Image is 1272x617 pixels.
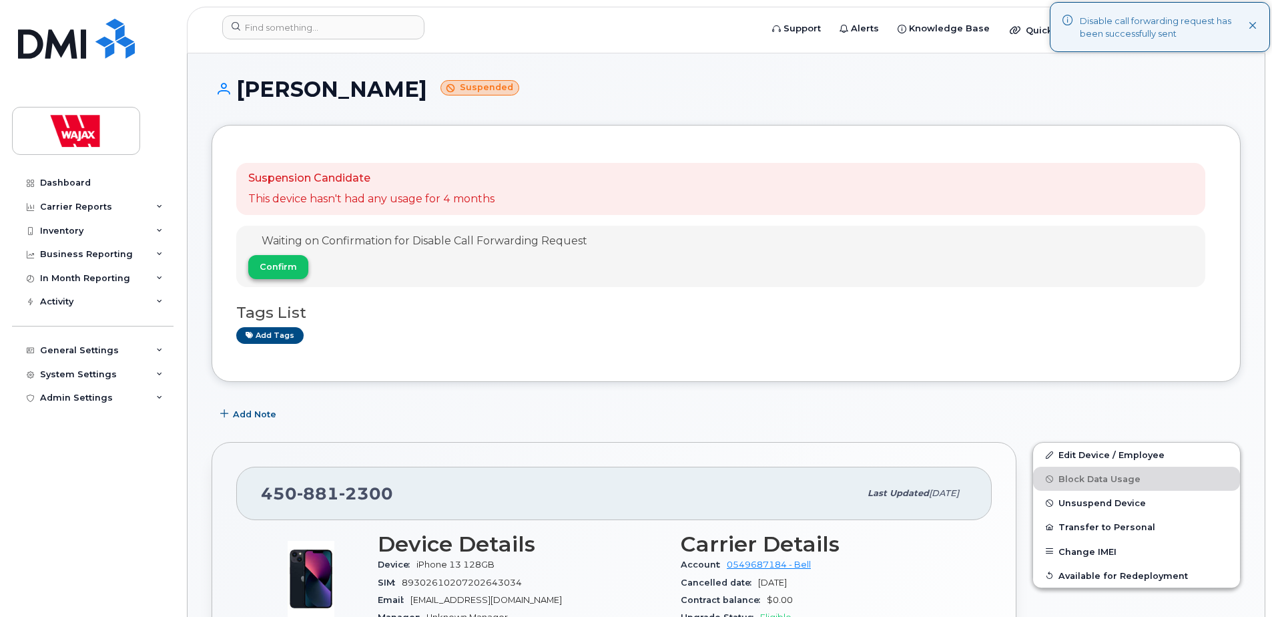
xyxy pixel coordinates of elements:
span: [DATE] [929,488,959,498]
span: SIM [378,578,402,588]
div: Disable call forwarding request has been successfully sent [1080,15,1249,39]
span: iPhone 13 128GB [416,560,495,570]
h3: Carrier Details [681,532,968,556]
a: 0549687184 - Bell [727,560,811,570]
span: Available for Redeployment [1058,570,1188,580]
button: Confirm [248,255,308,279]
span: Email [378,595,410,605]
span: Add Note [233,408,276,421]
h3: Tags List [236,304,1216,321]
h3: Device Details [378,532,665,556]
span: Unsuspend Device [1058,498,1146,508]
span: Device [378,560,416,570]
button: Block Data Usage [1033,467,1240,491]
span: Contract balance [681,595,767,605]
button: Unsuspend Device [1033,491,1240,515]
span: Last updated [868,488,929,498]
span: Confirm [260,260,297,273]
button: Change IMEI [1033,540,1240,564]
span: 881 [297,483,339,503]
a: Add tags [236,327,304,344]
button: Available for Redeployment [1033,564,1240,588]
span: 89302610207202643034 [402,578,522,588]
span: [EMAIL_ADDRESS][DOMAIN_NAME] [410,595,562,605]
h1: [PERSON_NAME] [212,77,1241,101]
span: Waiting on Confirmation for Disable Call Forwarding Request [262,234,587,247]
button: Add Note [212,402,288,426]
p: This device hasn't had any usage for 4 months [248,192,495,207]
button: Transfer to Personal [1033,515,1240,539]
span: Cancelled date [681,578,758,588]
small: Suspended [440,80,519,95]
p: Suspension Candidate [248,171,495,186]
span: 2300 [339,483,393,503]
span: [DATE] [758,578,787,588]
span: $0.00 [767,595,793,605]
span: Account [681,560,727,570]
a: Edit Device / Employee [1033,443,1240,467]
span: 450 [261,483,393,503]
